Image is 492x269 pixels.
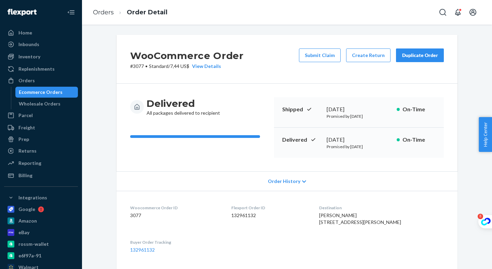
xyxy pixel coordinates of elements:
[4,75,78,86] a: Orders
[4,63,78,74] a: Replenishments
[436,5,450,19] button: Open Search Box
[18,66,55,72] div: Replenishments
[327,113,391,119] p: Promised by [DATE]
[18,252,41,259] div: e6f97a-91
[87,2,173,23] ol: breadcrumbs
[327,105,391,113] div: [DATE]
[189,63,221,70] button: View Details
[130,247,155,253] a: 132961132
[4,158,78,169] a: Reporting
[18,53,40,60] div: Inventory
[4,51,78,62] a: Inventory
[8,9,37,16] img: Flexport logo
[18,206,35,213] div: Google
[319,205,444,211] dt: Destination
[18,147,37,154] div: Returns
[4,27,78,38] a: Home
[18,124,35,131] div: Freight
[147,97,220,116] div: All packages delivered to recipient
[346,48,391,62] button: Create Return
[149,63,168,69] span: Standard
[130,212,220,219] dd: 3077
[327,136,391,144] div: [DATE]
[451,5,465,19] button: Open notifications
[18,217,37,224] div: Amazon
[4,134,78,145] a: Prep
[479,117,492,152] button: Help Center
[18,77,35,84] div: Orders
[4,204,78,215] a: Google
[4,239,78,250] a: rossm-wallet
[19,89,63,96] div: Ecommerce Orders
[4,227,78,238] a: eBay
[147,97,220,110] h3: Delivered
[4,170,78,181] a: Billing
[18,29,32,36] div: Home
[4,215,78,226] a: Amazon
[396,48,444,62] button: Duplicate Order
[18,241,49,247] div: rossm-wallet
[402,52,438,59] div: Duplicate Order
[130,205,220,211] dt: Woocommerce Order ID
[15,87,78,98] a: Ecommerce Orders
[19,100,60,107] div: Wholesale Orders
[15,98,78,109] a: Wholesale Orders
[4,145,78,156] a: Returns
[402,105,436,113] p: On-Time
[18,160,41,167] div: Reporting
[299,48,341,62] button: Submit Claim
[18,112,33,119] div: Parcel
[4,122,78,133] a: Freight
[18,172,32,179] div: Billing
[145,63,148,69] span: •
[231,212,308,219] dd: 132961132
[130,63,244,70] p: # 3077 / 7,44 US$
[127,9,167,16] a: Order Detail
[4,39,78,50] a: Inbounds
[327,144,391,150] p: Promised by [DATE]
[319,212,401,225] span: [PERSON_NAME] [STREET_ADDRESS][PERSON_NAME]
[466,5,480,19] button: Open account menu
[130,239,220,245] dt: Buyer Order Tracking
[93,9,114,16] a: Orders
[4,192,78,203] button: Integrations
[4,250,78,261] a: e6f97a-91
[282,136,321,144] p: Delivered
[402,136,436,144] p: On-Time
[268,178,300,185] span: Order History
[18,194,47,201] div: Integrations
[4,110,78,121] a: Parcel
[282,105,321,113] p: Shipped
[130,48,244,63] h2: WooCommerce Order
[64,5,78,19] button: Close Navigation
[18,229,29,236] div: eBay
[231,205,308,211] dt: Flexport Order ID
[18,41,39,48] div: Inbounds
[18,136,29,143] div: Prep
